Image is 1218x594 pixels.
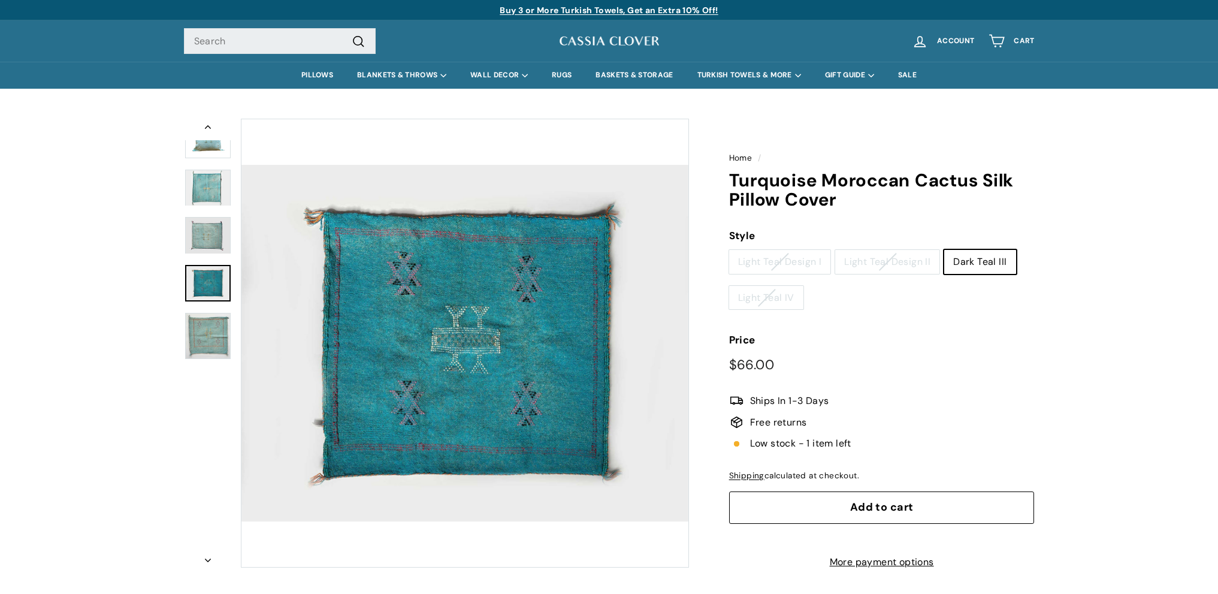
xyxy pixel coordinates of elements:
label: Light Teal Design II [835,250,939,274]
summary: WALL DECOR [458,62,540,89]
span: Cart [1014,37,1034,45]
span: Account [937,37,974,45]
input: Search [184,28,376,55]
a: BASKETS & STORAGE [584,62,685,89]
label: Style [729,228,1035,244]
img: Turquoise Moroccan Cactus Silk Pillow Cover [185,217,231,254]
a: Cart [981,23,1041,59]
a: RUGS [540,62,584,89]
span: Add to cart [850,500,914,514]
button: Next [184,546,232,568]
summary: TURKISH TOWELS & MORE [685,62,813,89]
nav: breadcrumbs [729,152,1035,165]
summary: GIFT GUIDE [813,62,886,89]
a: SALE [886,62,929,89]
div: Primary [160,62,1059,89]
label: Dark Teal III [944,250,1015,274]
a: PILLOWS [289,62,345,89]
a: Turquoise Moroccan Cactus Silk Pillow Cover [185,265,231,301]
a: Shipping [729,471,764,481]
img: Turquoise Moroccan Cactus Silk Pillow Cover [185,170,231,206]
button: Previous [184,119,232,140]
span: / [755,153,764,163]
span: Low stock - 1 item left [750,436,851,451]
div: calculated at checkout. [729,469,1035,483]
a: Buy 3 or More Turkish Towels, Get an Extra 10% Off! [500,5,718,16]
label: Light Teal IV [729,286,803,310]
span: Free returns [750,415,807,430]
button: Add to cart [729,492,1035,524]
a: Home [729,153,752,163]
a: Account [905,23,981,59]
label: Light Teal Design I [729,250,831,274]
a: More payment options [729,554,1035,570]
summary: BLANKETS & THROWS [345,62,458,89]
span: $66.00 [729,356,774,373]
label: Price [729,332,1035,348]
span: Ships In 1-3 Days [750,393,829,409]
img: Turquoise Moroccan Cactus Silk Pillow Cover [185,313,231,360]
h1: Turquoise Moroccan Cactus Silk Pillow Cover [729,171,1035,210]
